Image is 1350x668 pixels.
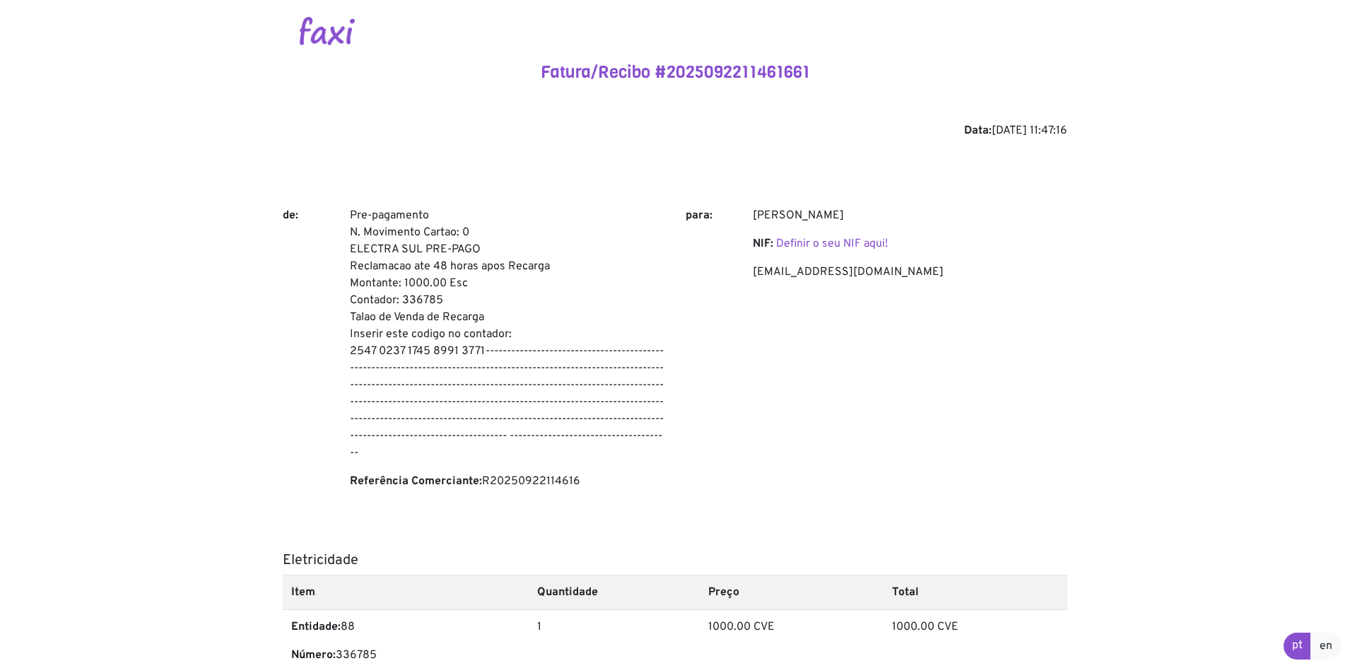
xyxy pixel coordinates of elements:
th: Total [884,575,1067,609]
b: NIF: [753,237,773,251]
th: Preço [700,575,884,609]
h5: Eletricidade [283,552,1067,569]
p: 336785 [291,647,520,664]
b: Data: [964,124,992,138]
th: Item [283,575,529,609]
p: R20250922114616 [350,473,664,490]
a: pt [1284,633,1311,660]
div: [DATE] 11:47:16 [283,122,1067,139]
a: Definir o seu NIF aqui! [776,237,888,251]
p: [EMAIL_ADDRESS][DOMAIN_NAME] [753,264,1067,281]
p: [PERSON_NAME] [753,207,1067,224]
h4: Fatura/Recibo #2025092211461661 [283,62,1067,83]
b: Entidade: [291,620,341,634]
b: de: [283,209,298,223]
th: Quantidade [529,575,700,609]
p: 88 [291,619,520,635]
a: en [1310,633,1342,660]
b: para: [686,209,712,223]
b: Número: [291,648,336,662]
p: Pre-pagamento N. Movimento Cartao: 0 ELECTRA SUL PRE-PAGO Reclamacao ate 48 horas apos Recarga Mo... [350,207,664,462]
b: Referência Comerciante: [350,474,482,488]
